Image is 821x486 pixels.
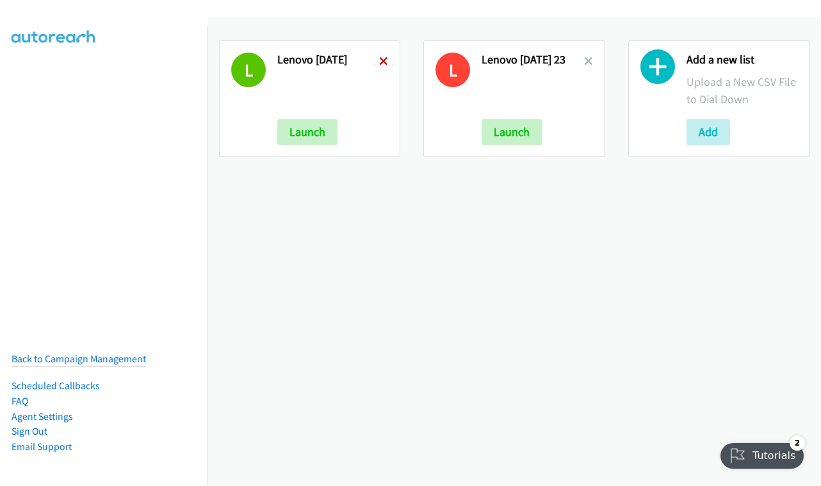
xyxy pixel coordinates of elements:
a: Email Support [12,440,72,453]
h2: Add a new list [687,53,797,67]
a: Sign Out [12,425,47,437]
button: Launch [277,119,337,145]
h1: L [435,53,470,87]
h2: Lenovo [DATE] [277,53,379,67]
a: FAQ [12,395,28,407]
h1: L [231,53,266,87]
a: Scheduled Callbacks [12,380,100,392]
h2: Lenovo [DATE] 23 [482,53,583,67]
a: Back to Campaign Management [12,353,146,365]
iframe: Checklist [713,430,811,476]
a: Agent Settings [12,410,73,423]
p: Upload a New CSV File to Dial Down [687,73,797,108]
button: Add [687,119,730,145]
button: Launch [482,119,542,145]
